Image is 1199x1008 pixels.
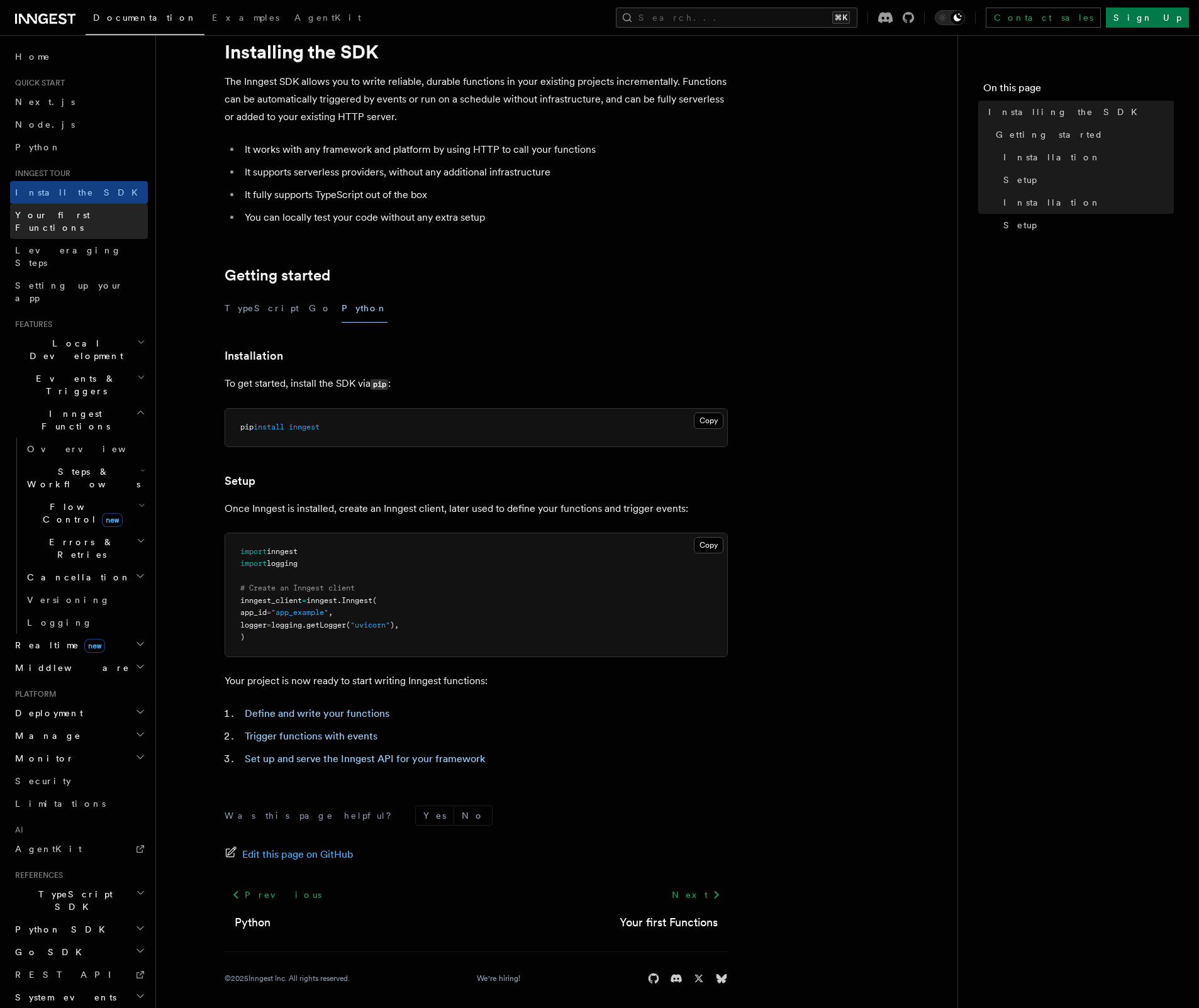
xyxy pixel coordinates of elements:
[245,707,389,719] a: Define and write your functions
[10,239,148,274] a: Leveraging Steps
[346,621,350,629] span: (
[22,589,148,611] a: Versioning
[15,799,106,809] span: Limitations
[22,496,148,531] button: Flow Controlnew
[22,501,138,526] span: Flow Control
[10,639,105,651] span: Realtime
[10,656,148,679] button: Middleware
[242,846,354,863] span: Edit this page on GitHub
[616,8,857,28] button: Search...⌘K
[225,472,255,490] a: Setup
[10,991,116,1004] span: System events
[267,547,298,556] span: inngest
[240,621,267,629] span: logger
[204,4,287,34] a: Examples
[998,214,1174,236] a: Setup
[240,559,267,568] span: import
[15,119,75,130] span: Node.js
[15,142,61,152] span: Python
[15,970,122,980] span: REST API
[1003,151,1101,163] span: Installation
[10,204,148,239] a: Your first Functions
[337,596,342,605] span: .
[225,40,728,63] h1: Installing the SDK
[15,245,121,268] span: Leveraging Steps
[245,730,377,742] a: Trigger functions with events
[998,191,1174,214] a: Installation
[10,941,148,963] button: Go SDK
[10,634,148,656] button: Realtimenew
[15,776,71,786] span: Security
[225,973,350,983] div: © 2025 Inngest Inc. All rights reserved.
[93,13,197,23] span: Documentation
[10,770,148,792] a: Security
[10,91,148,113] a: Next.js
[240,633,245,641] span: )
[983,80,1174,101] h4: On this page
[22,611,148,634] a: Logging
[664,883,728,906] a: Next
[225,500,728,518] p: Once Inngest is installed, create an Inngest client, later used to define your functions and trig...
[10,792,148,815] a: Limitations
[1003,196,1101,209] span: Installation
[10,438,148,634] div: Inngest Functions
[15,97,75,107] span: Next.js
[10,963,148,986] a: REST API
[477,973,520,983] a: We're hiring!
[287,4,369,34] a: AgentKit
[10,113,148,136] a: Node.js
[10,946,89,958] span: Go SDK
[996,128,1103,141] span: Getting started
[10,274,148,309] a: Setting up your app
[22,438,148,460] a: Overview
[245,753,485,765] a: Set up and serve the Inngest API for your framework
[22,465,140,490] span: Steps & Workflows
[271,621,306,629] span: logging.
[84,639,105,653] span: new
[225,809,400,822] p: Was this page helpful?
[10,747,148,770] button: Monitor
[22,460,148,496] button: Steps & Workflows
[10,662,130,674] span: Middleware
[10,181,148,204] a: Install the SDK
[306,621,346,629] span: getLogger
[10,337,137,362] span: Local Development
[225,294,299,323] button: TypeScript
[10,78,65,88] span: Quick start
[10,923,113,936] span: Python SDK
[235,914,270,931] a: Python
[240,608,267,617] span: app_id
[10,367,148,402] button: Events & Triggers
[302,596,306,605] span: =
[271,608,328,617] span: "app_example"
[254,423,284,431] span: install
[416,806,454,825] button: Yes
[225,846,354,863] a: Edit this page on GitHub
[991,123,1174,146] a: Getting started
[225,347,283,365] a: Installation
[350,621,390,629] span: "uvicorn"
[225,73,728,126] p: The Inngest SDK allows you to write reliable, durable functions in your existing projects increme...
[212,13,279,23] span: Examples
[22,531,148,566] button: Errors & Retries
[15,280,123,303] span: Setting up your app
[10,169,70,179] span: Inngest tour
[240,596,302,605] span: inngest_client
[22,566,148,589] button: Cancellation
[15,210,90,233] span: Your first Functions
[22,536,137,561] span: Errors & Retries
[832,11,850,24] kbd: ⌘K
[27,444,157,454] span: Overview
[306,596,337,605] span: inngest
[240,423,254,431] span: pip
[342,294,388,323] button: Python
[390,621,399,629] span: ),
[10,702,148,724] button: Deployment
[240,547,267,556] span: import
[225,375,728,393] p: To get started, install the SDK via :
[10,402,148,438] button: Inngest Functions
[10,729,81,742] span: Manage
[1003,219,1037,231] span: Setup
[10,838,148,860] a: AgentKit
[1106,8,1189,28] a: Sign Up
